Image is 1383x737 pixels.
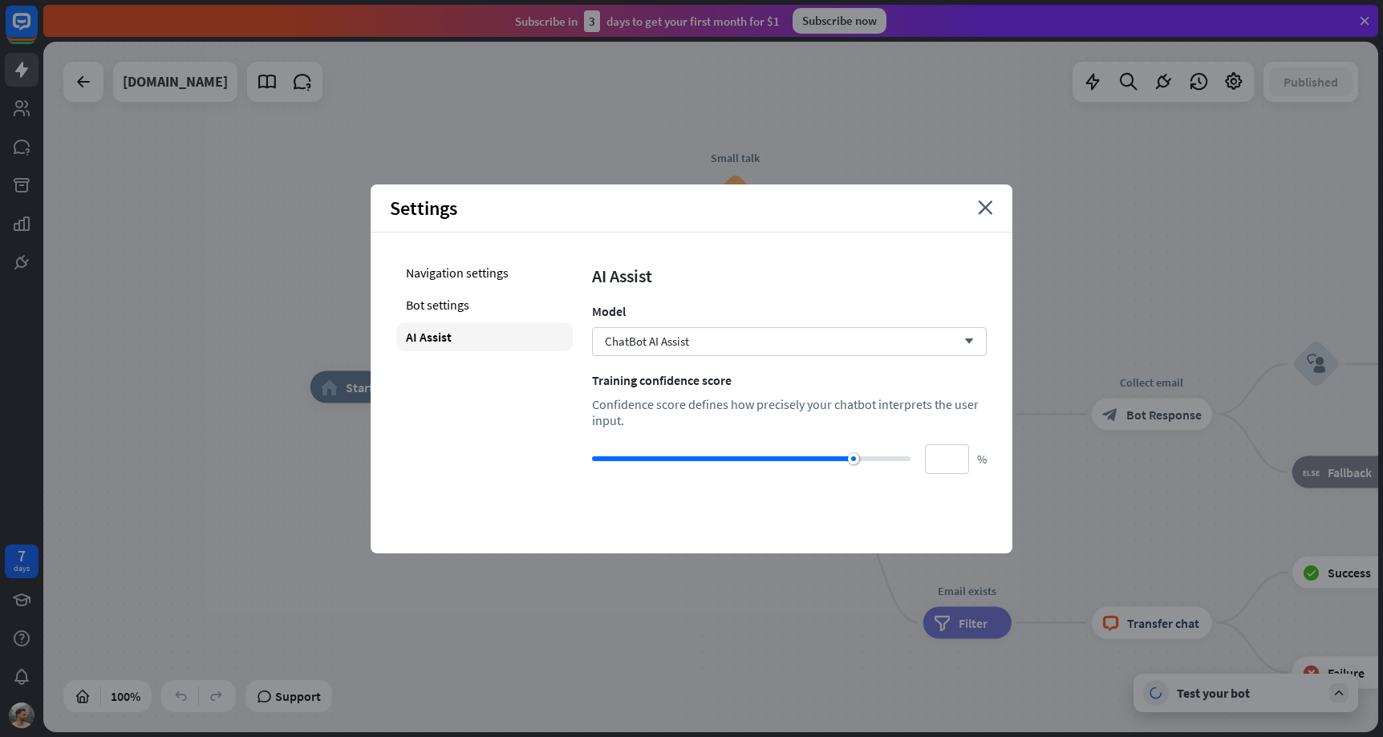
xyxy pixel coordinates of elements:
[1307,354,1326,374] i: block_user_input
[592,372,987,388] div: Training confidence score
[911,374,1024,390] div: Email is empty
[1102,406,1118,422] i: block_bot_response
[275,683,321,709] span: Support
[959,614,988,630] span: Filter
[592,265,987,287] div: AI Assist
[934,614,951,630] i: filter
[978,200,993,215] i: close
[1080,374,1224,390] div: Collect email
[1102,614,1119,630] i: block_livechat
[396,322,573,351] div: AI Assist
[793,8,886,34] div: Subscribe now
[1177,685,1321,701] div: Test your bot
[956,337,974,346] i: arrow_down
[321,379,338,395] i: home_2
[1328,464,1372,480] span: Fallback
[1127,614,1199,630] span: Transfer chat
[977,452,987,467] span: %
[106,683,145,709] div: 100%
[515,10,780,32] div: Subscribe in days to get your first month for $1
[1303,565,1320,581] i: block_success
[1269,67,1353,96] button: Published
[700,149,772,165] div: Small talk
[1328,565,1371,581] span: Success
[346,379,406,395] span: Start point
[390,196,457,221] span: Settings
[18,549,26,563] div: 7
[605,334,689,349] span: ChatBot AI Assist
[592,396,987,428] div: Confidence score defines how precisely your chatbot interprets the user input.
[1126,406,1202,422] span: Bot Response
[396,258,573,287] div: Navigation settings
[1328,665,1365,681] span: Failure
[123,62,228,102] div: nerostudio.co.il
[911,582,1024,598] div: Email exists
[584,10,600,32] div: 3
[1303,665,1320,681] i: block_failure
[13,6,61,55] button: Open LiveChat chat widget
[1303,464,1320,480] i: block_fallback
[5,545,39,578] a: 7 days
[14,563,30,574] div: days
[396,290,573,319] div: Bot settings
[592,303,987,319] div: Model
